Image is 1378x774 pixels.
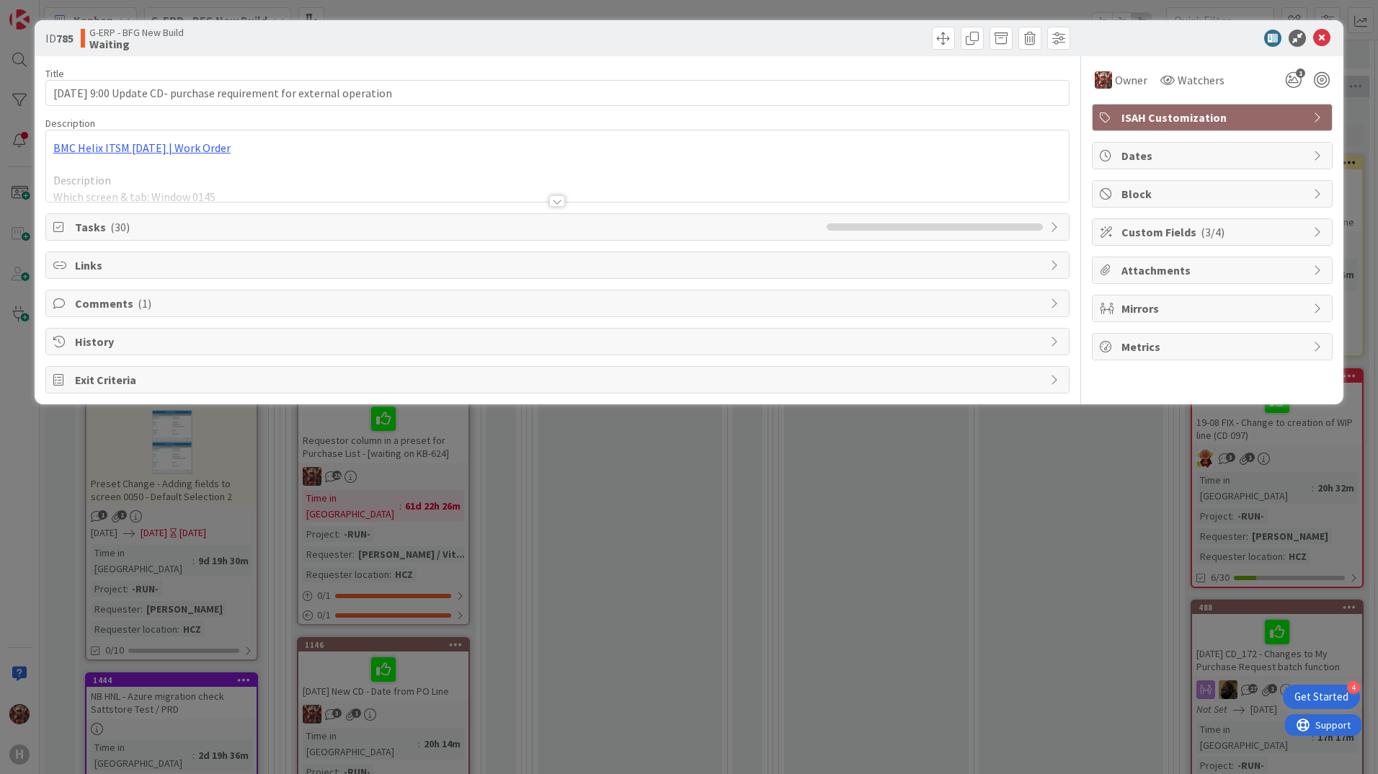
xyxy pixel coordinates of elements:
[1201,225,1224,239] span: ( 3/4 )
[1347,681,1360,694] div: 4
[1115,71,1147,89] span: Owner
[1121,300,1306,317] span: Mirrors
[75,257,1043,274] span: Links
[1121,338,1306,355] span: Metrics
[1178,71,1224,89] span: Watchers
[75,333,1043,350] span: History
[1121,262,1306,279] span: Attachments
[75,295,1043,312] span: Comments
[1296,68,1305,78] span: 1
[1121,223,1306,241] span: Custom Fields
[1121,185,1306,203] span: Block
[110,220,130,234] span: ( 30 )
[30,2,66,19] span: Support
[1283,685,1360,709] div: Open Get Started checklist, remaining modules: 4
[75,371,1043,388] span: Exit Criteria
[138,296,151,311] span: ( 1 )
[45,80,1070,106] input: type card name here...
[1294,690,1348,704] div: Get Started
[45,67,64,80] label: Title
[89,38,184,50] b: Waiting
[45,30,74,47] span: ID
[1095,71,1112,89] img: JK
[75,218,819,236] span: Tasks
[1121,109,1306,126] span: ISAH Customization
[56,31,74,45] b: 785
[45,117,95,130] span: Description
[1121,147,1306,164] span: Dates
[53,141,231,155] a: BMC Helix ITSM [DATE] | Work Order
[89,27,184,38] span: G-ERP - BFG New Build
